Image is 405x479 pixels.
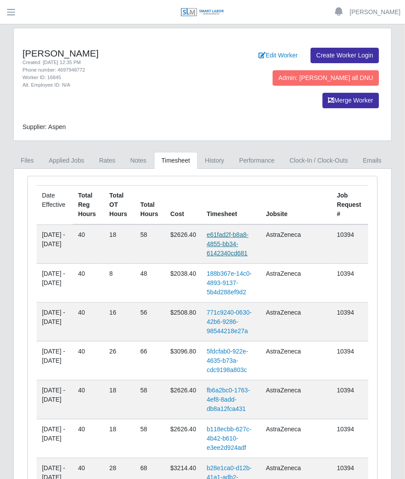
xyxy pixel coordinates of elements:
td: $2508.80 [165,303,201,342]
span: 10394 [337,309,354,316]
td: $2626.40 [165,224,201,264]
a: History [198,152,232,169]
a: Applied Jobs [41,152,92,169]
td: [DATE] - [DATE] [37,419,73,458]
div: Alt. Employee ID: N/A [22,81,196,89]
td: $2626.40 [165,419,201,458]
th: Cost [165,186,201,225]
a: Emails [356,152,389,169]
a: fb6a2bc0-1763-4ef8-8add-db8a12fca431 [207,387,250,412]
span: AstraZeneca [266,270,301,277]
span: AstraZeneca [266,387,301,394]
span: 10394 [337,426,354,433]
a: Files [13,152,41,169]
a: [PERSON_NAME] [350,8,401,17]
span: 10394 [337,387,354,394]
td: 18 [104,224,135,264]
td: $2626.40 [165,380,201,419]
a: 771c9240-0630-42b6-9286-98544218e27a [207,309,252,335]
a: e61fad2f-b8a8-4855-bb34-6142340cd681 [207,231,249,257]
td: [DATE] - [DATE] [37,224,73,264]
td: 58 [135,224,165,264]
span: AstraZeneca [266,464,301,471]
button: Merge Worker [322,93,379,108]
td: 40 [73,264,104,303]
td: 40 [73,419,104,458]
td: 56 [135,303,165,342]
a: Create Worker Login [311,48,379,63]
td: $3096.80 [165,342,201,380]
a: Clock-In / Clock-Outs [282,152,355,169]
td: 40 [73,342,104,380]
td: 48 [135,264,165,303]
button: Admin: [PERSON_NAME] all DNU [273,70,379,86]
span: AstraZeneca [266,426,301,433]
a: Edit Worker [253,48,304,63]
div: Worker ID: 16845 [22,74,196,81]
th: Total Hours [135,186,165,225]
img: SLM Logo [180,8,225,17]
span: 10394 [337,464,354,471]
span: 10394 [337,231,354,238]
td: 66 [135,342,165,380]
td: [DATE] - [DATE] [37,303,73,342]
td: 16 [104,303,135,342]
th: Timesheet [202,186,261,225]
td: 18 [104,380,135,419]
td: $2038.40 [165,264,201,303]
th: Total OT Hours [104,186,135,225]
h4: [PERSON_NAME] [22,48,196,59]
a: b118ecbb-627c-4b42-b610-e3ee2d924adf [207,426,251,451]
td: 40 [73,224,104,264]
span: AstraZeneca [266,309,301,316]
th: Job Request # [332,186,368,225]
th: Total Reg Hours [73,186,104,225]
a: 188b367e-14c0-4893-9137-5b4d288ef9d2 [207,270,252,296]
th: Jobsite [261,186,332,225]
span: 10394 [337,270,354,277]
span: AstraZeneca [266,231,301,238]
div: Created: [DATE] 12:35 PM [22,59,196,66]
span: AstraZeneca [266,348,301,355]
td: 58 [135,380,165,419]
span: Supplier: Aspen [22,123,66,130]
td: [DATE] - [DATE] [37,380,73,419]
a: Notes [123,152,154,169]
td: [DATE] - [DATE] [37,342,73,380]
a: Rates [92,152,123,169]
a: Performance [232,152,282,169]
a: 5fdcfab0-922e-4635-b73a-cdc9198a803c [207,348,248,373]
span: 10394 [337,348,354,355]
td: 40 [73,380,104,419]
td: Date Effective [37,186,73,225]
a: Timesheet [154,152,198,169]
td: [DATE] - [DATE] [37,264,73,303]
td: 8 [104,264,135,303]
td: 18 [104,419,135,458]
td: 40 [73,303,104,342]
td: 26 [104,342,135,380]
div: Phone number: 4697948772 [22,66,196,74]
td: 58 [135,419,165,458]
